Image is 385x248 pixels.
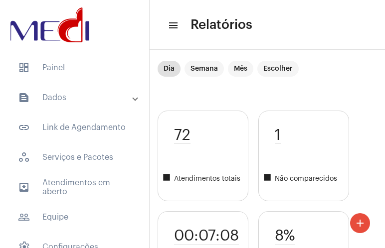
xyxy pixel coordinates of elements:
[263,173,349,185] span: Não comparecidos
[10,145,139,169] span: Serviços e Pacotes
[18,181,30,193] mat-icon: sidenav icon
[185,61,224,77] mat-chip: Semana
[275,127,281,144] span: 1
[191,17,252,33] span: Relatórios
[354,217,366,229] mat-icon: add
[8,5,92,45] img: d3a1b5fa-500b-b90f-5a1c-719c20e9830b.png
[162,173,248,185] span: Atendimentos totais
[10,56,139,80] span: Painel
[10,205,139,229] span: Equipe
[10,116,139,139] span: Link de Agendamento
[168,19,178,31] mat-icon: sidenav icon
[18,122,30,133] mat-icon: sidenav icon
[228,61,253,77] mat-chip: Mês
[18,92,30,104] mat-icon: sidenav icon
[6,86,149,110] mat-expansion-panel-header: sidenav iconDados
[18,211,30,223] mat-icon: sidenav icon
[275,228,295,245] span: 8%
[10,175,139,199] span: Atendimentos em aberto
[18,151,30,163] span: sidenav icon
[257,61,299,77] mat-chip: Escolher
[158,61,181,77] mat-chip: Dia
[174,228,239,245] span: 00:07:08
[174,127,191,144] span: 72
[18,92,133,104] mat-panel-title: Dados
[18,62,30,74] span: sidenav icon
[263,173,275,185] mat-icon: square
[162,173,174,185] mat-icon: square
